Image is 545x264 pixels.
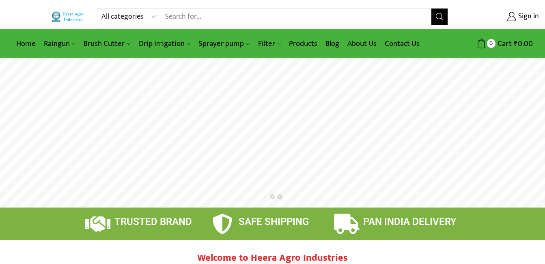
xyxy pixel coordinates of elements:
[460,9,539,24] a: Sign in
[487,39,495,48] span: 0
[321,34,343,53] a: Blog
[12,34,40,53] a: Home
[114,216,192,227] span: TRUSTED BRAND
[254,34,285,53] a: Filter
[239,216,309,227] span: SAFE SHIPPING
[80,34,134,53] a: Brush Cutter
[381,34,424,53] a: Contact Us
[516,11,539,22] span: Sign in
[151,252,394,264] h2: Welcome to Heera Agro Industries
[135,34,194,53] a: Drip Irrigation
[343,34,381,53] a: About Us
[363,216,457,227] span: PAN INDIA DELIVERY
[161,9,431,25] input: Search for...
[194,34,254,53] a: Sprayer pump
[285,34,321,53] a: Products
[514,37,518,50] span: ₹
[495,38,512,49] span: Cart
[456,36,533,51] a: 0 Cart ₹0.00
[514,37,533,50] bdi: 0.00
[431,9,448,25] button: Search button
[40,34,80,53] a: Raingun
